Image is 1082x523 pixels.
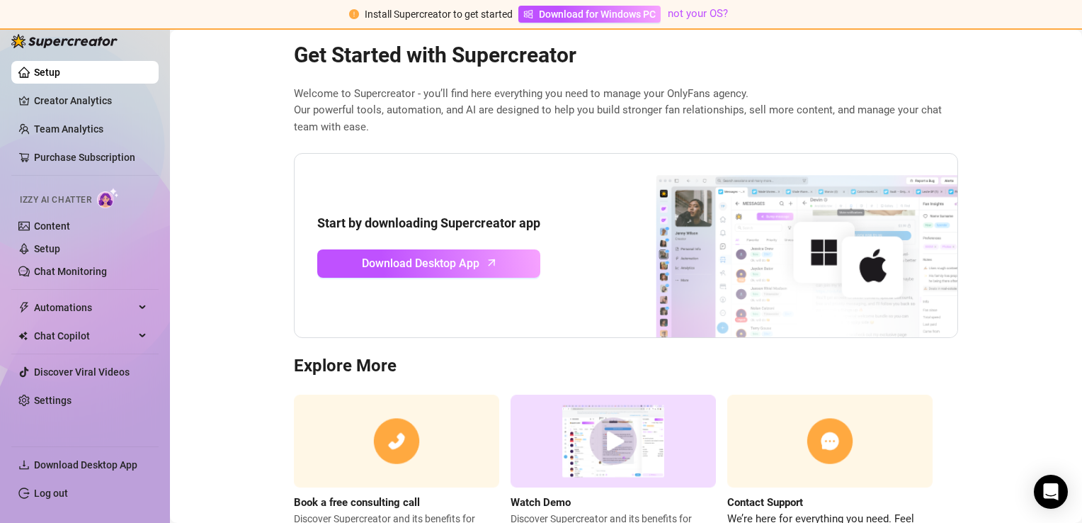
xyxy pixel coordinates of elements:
[511,395,716,488] img: supercreator demo
[34,325,135,347] span: Chat Copilot
[518,6,661,23] a: Download for Windows PC
[20,193,91,207] span: Izzy AI Chatter
[1034,475,1068,509] div: Open Intercom Messenger
[18,459,30,471] span: download
[34,395,72,406] a: Settings
[34,123,103,135] a: Team Analytics
[511,496,571,509] strong: Watch Demo
[349,9,359,19] span: exclamation-circle
[34,366,130,378] a: Discover Viral Videos
[362,254,479,272] span: Download Desktop App
[11,34,118,48] img: logo-BBDzfeDw.svg
[18,331,28,341] img: Chat Copilot
[34,488,68,499] a: Log out
[34,146,147,169] a: Purchase Subscription
[365,9,513,20] span: Install Supercreator to get started
[34,459,137,471] span: Download Desktop App
[294,355,958,378] h3: Explore More
[34,220,70,232] a: Content
[294,496,420,509] strong: Book a free consulting call
[484,254,500,271] span: arrow-up
[34,67,60,78] a: Setup
[34,296,135,319] span: Automations
[603,154,957,338] img: download app
[539,6,656,22] span: Download for Windows PC
[294,86,958,136] span: Welcome to Supercreator - you’ll find here everything you need to manage your OnlyFans agency. Ou...
[18,302,30,313] span: thunderbolt
[34,89,147,112] a: Creator Analytics
[34,243,60,254] a: Setup
[317,215,540,230] strong: Start by downloading Supercreator app
[523,9,533,19] span: windows
[727,395,933,488] img: contact support
[34,266,107,277] a: Chat Monitoring
[727,496,803,509] strong: Contact Support
[294,395,499,488] img: consulting call
[294,42,958,69] h2: Get Started with Supercreator
[97,188,119,208] img: AI Chatter
[668,7,728,20] a: not your OS?
[317,249,540,278] a: Download Desktop Apparrow-up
